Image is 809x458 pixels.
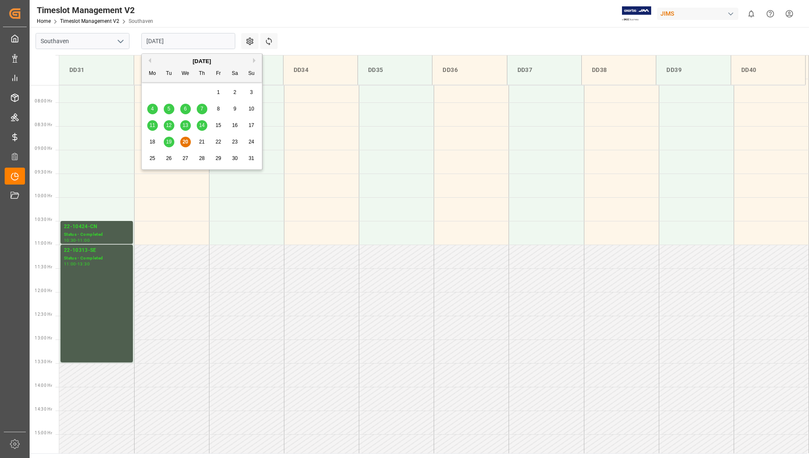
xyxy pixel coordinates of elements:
[246,153,257,164] div: Choose Sunday, August 31st, 2025
[246,104,257,114] div: Choose Sunday, August 10th, 2025
[114,35,127,48] button: open menu
[64,238,76,242] div: 10:30
[439,62,500,78] div: DD36
[248,155,254,161] span: 31
[37,4,153,17] div: Timeslot Management V2
[234,89,237,95] span: 2
[164,69,174,79] div: Tu
[197,120,207,131] div: Choose Thursday, August 14th, 2025
[147,120,158,131] div: Choose Monday, August 11th, 2025
[147,69,158,79] div: Mo
[290,62,351,78] div: DD34
[250,89,253,95] span: 3
[180,69,191,79] div: We
[147,153,158,164] div: Choose Monday, August 25th, 2025
[146,58,151,63] button: Previous Month
[246,120,257,131] div: Choose Sunday, August 17th, 2025
[663,62,724,78] div: DD39
[76,238,77,242] div: -
[199,155,204,161] span: 28
[742,4,761,23] button: show 0 new notifications
[64,223,129,231] div: 22-10424-CN
[230,137,240,147] div: Choose Saturday, August 23rd, 2025
[35,217,52,222] span: 10:30 Hr
[230,87,240,98] div: Choose Saturday, August 2nd, 2025
[217,89,220,95] span: 1
[35,407,52,411] span: 14:30 Hr
[35,193,52,198] span: 10:00 Hr
[199,122,204,128] span: 14
[253,58,258,63] button: Next Month
[197,137,207,147] div: Choose Thursday, August 21st, 2025
[77,262,90,266] div: 13:30
[246,137,257,147] div: Choose Sunday, August 24th, 2025
[246,87,257,98] div: Choose Sunday, August 3rd, 2025
[197,153,207,164] div: Choose Thursday, August 28th, 2025
[166,122,171,128] span: 12
[180,137,191,147] div: Choose Wednesday, August 20th, 2025
[35,288,52,293] span: 12:00 Hr
[365,62,425,78] div: DD35
[64,246,129,255] div: 22-10313-SE
[215,139,221,145] span: 22
[197,69,207,79] div: Th
[164,104,174,114] div: Choose Tuesday, August 5th, 2025
[234,106,237,112] span: 9
[217,106,220,112] span: 8
[36,33,129,49] input: Type to search/select
[246,69,257,79] div: Su
[213,69,224,79] div: Fr
[761,4,780,23] button: Help Center
[35,383,52,388] span: 14:00 Hr
[248,139,254,145] span: 24
[201,106,204,112] span: 7
[35,336,52,340] span: 13:00 Hr
[213,104,224,114] div: Choose Friday, August 8th, 2025
[184,106,187,112] span: 6
[37,18,51,24] a: Home
[76,262,77,266] div: -
[166,155,171,161] span: 26
[149,122,155,128] span: 11
[182,155,188,161] span: 27
[197,104,207,114] div: Choose Thursday, August 7th, 2025
[230,120,240,131] div: Choose Saturday, August 16th, 2025
[230,104,240,114] div: Choose Saturday, August 9th, 2025
[182,122,188,128] span: 13
[64,231,129,238] div: Status - Completed
[213,137,224,147] div: Choose Friday, August 22nd, 2025
[35,241,52,246] span: 11:00 Hr
[248,106,254,112] span: 10
[213,87,224,98] div: Choose Friday, August 1st, 2025
[230,153,240,164] div: Choose Saturday, August 30th, 2025
[199,139,204,145] span: 21
[622,6,651,21] img: Exertis%20JAM%20-%20Email%20Logo.jpg_1722504956.jpg
[657,6,742,22] button: JIMS
[35,359,52,364] span: 13:30 Hr
[657,8,738,20] div: JIMS
[180,104,191,114] div: Choose Wednesday, August 6th, 2025
[35,430,52,435] span: 15:00 Hr
[60,18,119,24] a: Timeslot Management V2
[35,265,52,269] span: 11:30 Hr
[182,139,188,145] span: 20
[64,262,76,266] div: 11:00
[149,155,155,161] span: 25
[168,106,171,112] span: 5
[215,122,221,128] span: 15
[248,122,254,128] span: 17
[35,146,52,151] span: 09:00 Hr
[213,120,224,131] div: Choose Friday, August 15th, 2025
[164,120,174,131] div: Choose Tuesday, August 12th, 2025
[35,170,52,174] span: 09:30 Hr
[213,153,224,164] div: Choose Friday, August 29th, 2025
[35,312,52,317] span: 12:30 Hr
[66,62,127,78] div: DD31
[232,122,237,128] span: 16
[147,137,158,147] div: Choose Monday, August 18th, 2025
[738,62,798,78] div: DD40
[35,122,52,127] span: 08:30 Hr
[180,153,191,164] div: Choose Wednesday, August 27th, 2025
[164,137,174,147] div: Choose Tuesday, August 19th, 2025
[232,155,237,161] span: 30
